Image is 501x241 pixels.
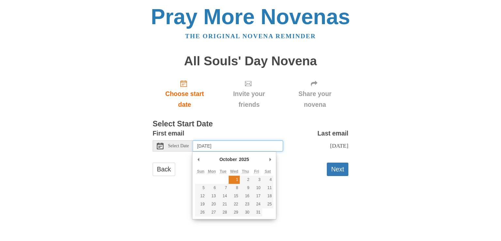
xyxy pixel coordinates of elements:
[219,154,238,164] div: October
[218,200,229,208] button: 21
[153,54,348,68] h1: All Souls' Day Novena
[195,200,206,208] button: 19
[240,208,251,217] button: 30
[229,200,240,208] button: 22
[242,169,249,174] abbr: Thursday
[153,128,184,139] label: First email
[153,120,348,128] h3: Select Start Date
[240,184,251,192] button: 9
[206,200,217,208] button: 20
[185,33,316,40] a: The original novena reminder
[217,74,281,113] div: Click "Next" to confirm your start date first.
[195,184,206,192] button: 5
[330,142,348,149] span: [DATE]
[220,169,226,174] abbr: Tuesday
[251,176,262,184] button: 3
[195,192,206,200] button: 12
[262,200,273,208] button: 25
[159,88,210,110] span: Choose start date
[238,154,250,164] div: 2025
[230,169,238,174] abbr: Wednesday
[240,192,251,200] button: 16
[288,88,342,110] span: Share your novena
[218,208,229,217] button: 28
[254,169,259,174] abbr: Friday
[262,184,273,192] button: 11
[281,74,348,113] div: Click "Next" to confirm your start date first.
[327,163,348,176] button: Next
[262,176,273,184] button: 4
[206,192,217,200] button: 13
[251,208,262,217] button: 31
[206,208,217,217] button: 27
[153,163,175,176] a: Back
[240,176,251,184] button: 2
[151,5,350,29] a: Pray More Novenas
[218,184,229,192] button: 7
[251,200,262,208] button: 24
[168,144,189,148] span: Select Date
[262,192,273,200] button: 18
[251,184,262,192] button: 10
[229,184,240,192] button: 8
[153,74,217,113] a: Choose start date
[218,192,229,200] button: 14
[195,208,206,217] button: 26
[251,192,262,200] button: 17
[193,140,283,152] input: Use the arrow keys to pick a date
[195,154,202,164] button: Previous Month
[229,176,240,184] button: 1
[206,184,217,192] button: 6
[223,88,275,110] span: Invite your friends
[317,128,348,139] label: Last email
[197,169,205,174] abbr: Sunday
[240,200,251,208] button: 23
[267,154,273,164] button: Next Month
[229,192,240,200] button: 15
[208,169,216,174] abbr: Monday
[265,169,271,174] abbr: Saturday
[229,208,240,217] button: 29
